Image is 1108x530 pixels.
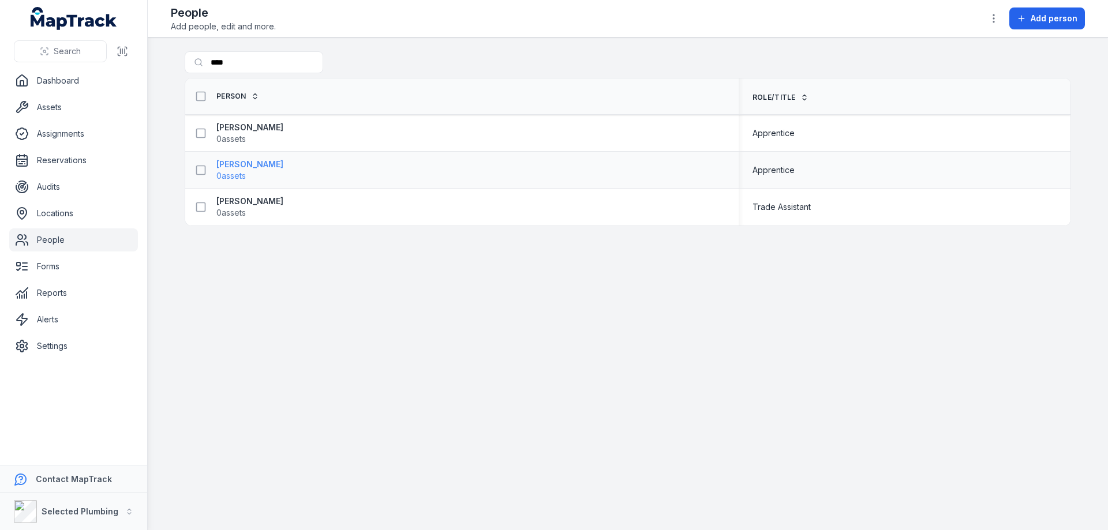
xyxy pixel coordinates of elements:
a: Dashboard [9,69,138,92]
strong: [PERSON_NAME] [216,196,283,207]
strong: Contact MapTrack [36,474,112,484]
span: Trade Assistant [753,201,811,213]
span: Add person [1031,13,1077,24]
a: [PERSON_NAME]0assets [216,122,283,145]
a: Role/Title [753,93,808,102]
a: People [9,228,138,251]
span: Person [216,92,246,101]
span: Search [54,46,81,57]
a: Assignments [9,122,138,145]
a: Audits [9,175,138,198]
a: Locations [9,202,138,225]
a: Forms [9,255,138,278]
strong: [PERSON_NAME] [216,159,283,170]
strong: Selected Plumbing [42,506,118,516]
span: 0 assets [216,133,246,145]
button: Search [14,40,107,62]
button: Add person [1009,7,1085,29]
span: 0 assets [216,207,246,219]
a: Alerts [9,308,138,331]
a: MapTrack [31,7,117,30]
span: Apprentice [753,127,795,139]
a: Person [216,92,259,101]
a: Settings [9,334,138,358]
a: Reports [9,281,138,305]
a: [PERSON_NAME]0assets [216,159,283,182]
span: 0 assets [216,170,246,182]
a: Reservations [9,149,138,172]
a: Assets [9,96,138,119]
span: Role/Title [753,93,796,102]
h2: People [171,5,276,21]
span: Add people, edit and more. [171,21,276,32]
strong: [PERSON_NAME] [216,122,283,133]
a: [PERSON_NAME]0assets [216,196,283,219]
span: Apprentice [753,164,795,176]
